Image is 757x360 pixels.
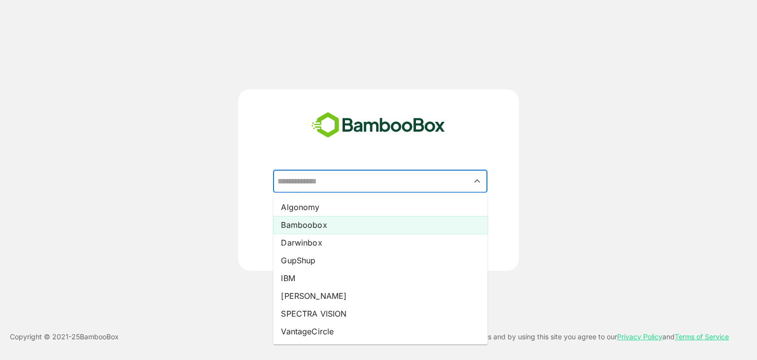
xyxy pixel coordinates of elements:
[273,323,487,340] li: VantageCircle
[273,234,487,252] li: Darwinbox
[10,331,119,343] p: Copyright © 2021- 25 BambooBox
[421,331,729,343] p: This site uses cookies and by using this site you agree to our and
[273,269,487,287] li: IBM
[675,332,729,341] a: Terms of Service
[273,198,487,216] li: Algonomy
[617,332,662,341] a: Privacy Policy
[273,287,487,305] li: [PERSON_NAME]
[273,252,487,269] li: GupShup
[471,175,484,188] button: Close
[273,216,487,234] li: Bamboobox
[273,305,487,323] li: SPECTRA VISION
[306,109,450,142] img: bamboobox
